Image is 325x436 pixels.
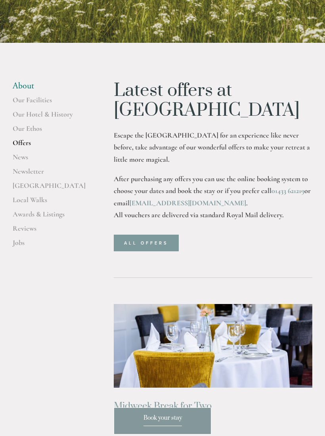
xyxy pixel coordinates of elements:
[114,407,211,434] a: Book your stay
[13,181,88,195] a: [GEOGRAPHIC_DATA]
[271,186,304,195] a: 01433 621219
[114,401,312,411] h2: Midweek Break for Two
[13,110,88,124] a: Our Hotel & History
[114,129,312,166] p: Escape the [GEOGRAPHIC_DATA] for an experience like never before, take advantage of our wonderful...
[13,96,88,110] a: Our Facilities
[114,235,179,251] a: ALL OFFERS
[130,199,246,207] a: [EMAIL_ADDRESS][DOMAIN_NAME]
[13,124,88,138] a: Our Ethos
[13,238,88,252] a: Jobs
[114,304,312,388] img: 190325_losehillhousehotel_015.jpg
[143,414,182,426] span: Book your stay
[13,153,88,167] a: News
[13,210,88,224] a: Awards & Listings
[13,81,88,91] li: About
[114,173,312,221] p: After purchasing any offers you can use the online booking system to choose your dates and book t...
[13,224,88,238] a: Reviews
[13,167,88,181] a: Newsletter
[114,81,312,121] h1: Latest offers at [GEOGRAPHIC_DATA]
[13,138,88,153] a: Offers
[13,195,88,210] a: Local Walks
